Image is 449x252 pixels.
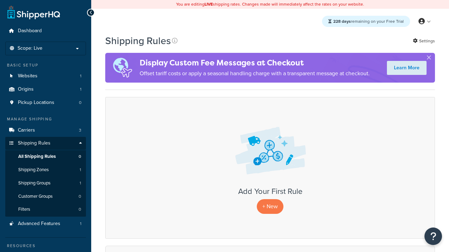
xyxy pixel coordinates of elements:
span: 0 [79,100,81,106]
span: 0 [79,194,81,199]
div: Basic Setup [5,62,86,68]
div: Resources [5,243,86,249]
li: Shipping Groups [5,177,86,190]
img: duties-banner-06bc72dcb5fe05cb3f9472aba00be2ae8eb53ab6f0d8bb03d382ba314ac3c341.png [105,53,140,83]
span: 1 [80,86,81,92]
li: Websites [5,70,86,83]
span: 0 [79,206,81,212]
a: Shipping Rules [5,137,86,150]
span: 3 [79,127,81,133]
a: Websites 1 [5,70,86,83]
span: Scope: Live [18,45,42,51]
span: 1 [80,221,81,227]
span: 1 [80,73,81,79]
h3: Add Your First Rule [113,187,428,196]
a: Settings [413,36,435,46]
a: Carriers 3 [5,124,86,137]
button: Open Resource Center [424,227,442,245]
li: Shipping Rules [5,137,86,217]
span: Filters [18,206,30,212]
a: Customer Groups 0 [5,190,86,203]
li: Customer Groups [5,190,86,203]
a: All Shipping Rules 0 [5,150,86,163]
li: Shipping Zones [5,163,86,176]
span: 0 [79,154,81,160]
li: Advanced Features [5,217,86,230]
span: Advanced Features [18,221,60,227]
a: Dashboard [5,24,86,37]
span: Pickup Locations [18,100,54,106]
a: Shipping Zones 1 [5,163,86,176]
strong: 228 days [333,18,351,24]
h4: Display Custom Fee Messages at Checkout [140,57,370,69]
div: remaining on your Free Trial [322,16,410,27]
span: Dashboard [18,28,42,34]
p: + New [257,199,283,213]
a: Advanced Features 1 [5,217,86,230]
span: Shipping Rules [18,140,51,146]
li: All Shipping Rules [5,150,86,163]
p: Offset tariff costs or apply a seasonal handling charge with a transparent message at checkout. [140,69,370,78]
span: All Shipping Rules [18,154,56,160]
div: Manage Shipping [5,116,86,122]
span: Shipping Groups [18,180,51,186]
span: Origins [18,86,34,92]
a: Origins 1 [5,83,86,96]
li: Filters [5,203,86,216]
li: Carriers [5,124,86,137]
span: Customer Groups [18,194,53,199]
h1: Shipping Rules [105,34,171,48]
span: 1 [80,167,81,173]
a: Shipping Groups 1 [5,177,86,190]
span: Websites [18,73,38,79]
b: LIVE [205,1,213,7]
a: ShipperHQ Home [7,5,60,19]
li: Pickup Locations [5,96,86,109]
span: Carriers [18,127,35,133]
a: Learn More [387,61,427,75]
a: Pickup Locations 0 [5,96,86,109]
span: Shipping Zones [18,167,49,173]
li: Origins [5,83,86,96]
span: 1 [80,180,81,186]
a: Filters 0 [5,203,86,216]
